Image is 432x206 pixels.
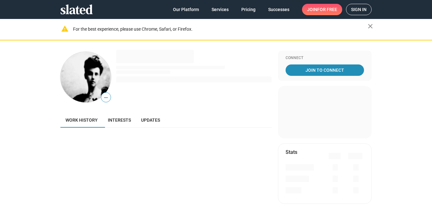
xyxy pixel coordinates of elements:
mat-icon: close [367,22,374,30]
span: Successes [268,4,289,15]
a: Interests [103,112,136,128]
a: Join To Connect [286,64,364,76]
span: Services [212,4,229,15]
a: Joinfor free [302,4,342,15]
span: Interests [108,118,131,123]
mat-card-title: Stats [286,149,297,155]
a: Updates [136,112,165,128]
a: Services [207,4,234,15]
a: Pricing [236,4,261,15]
a: Work history [60,112,103,128]
div: Connect [286,56,364,61]
span: for free [317,4,337,15]
span: Pricing [241,4,256,15]
span: Join [307,4,337,15]
a: Sign in [346,4,372,15]
span: Join To Connect [287,64,363,76]
span: Sign in [351,4,367,15]
mat-icon: warning [61,25,69,33]
span: Work history [65,118,98,123]
a: Our Platform [168,4,204,15]
a: Successes [263,4,294,15]
span: — [101,94,111,102]
span: Our Platform [173,4,199,15]
div: For the best experience, please use Chrome, Safari, or Firefox. [73,25,368,33]
span: Updates [141,118,160,123]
